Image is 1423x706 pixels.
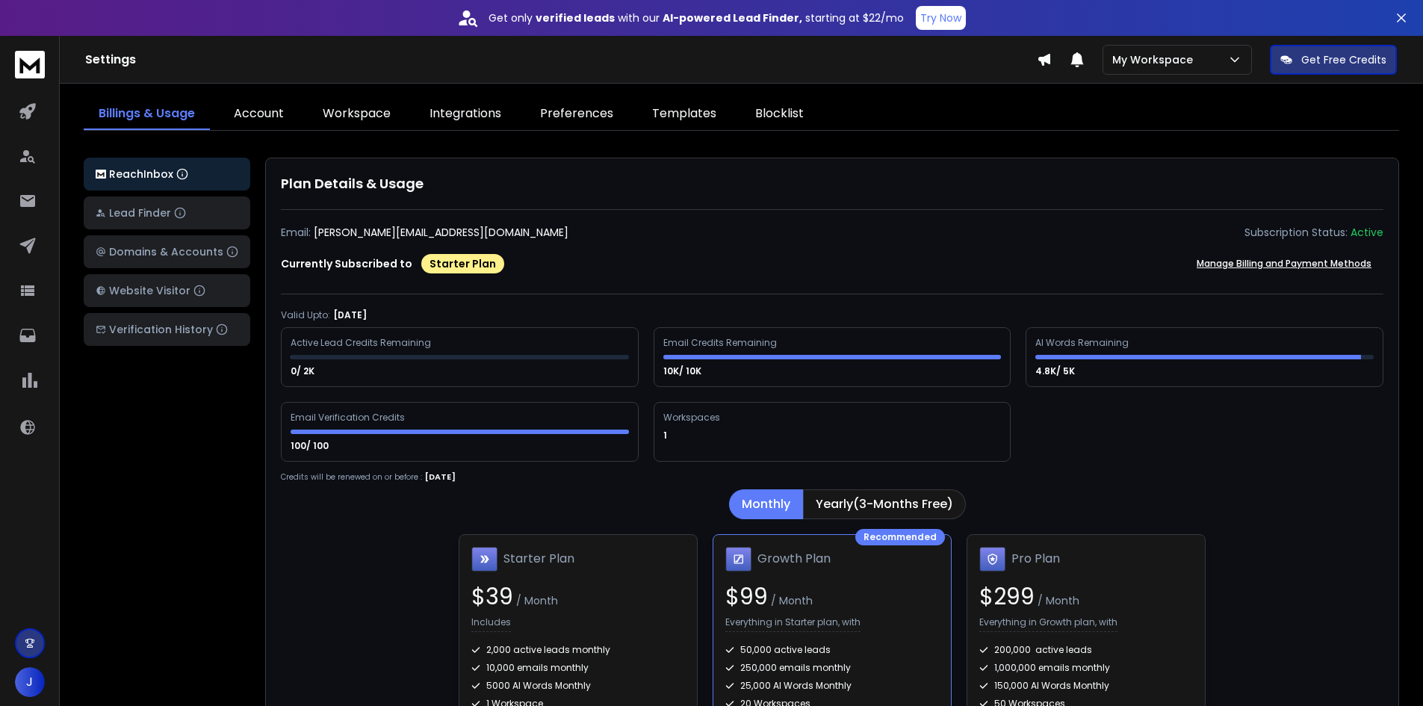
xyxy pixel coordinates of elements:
[415,99,516,130] a: Integrations
[979,580,1035,613] span: $ 299
[979,547,1005,572] img: Pro Plan icon
[1301,52,1386,67] p: Get Free Credits
[84,235,250,268] button: Domains & Accounts
[281,471,422,483] p: Credits will be renewed on or before :
[489,10,904,25] p: Get only with our starting at $22/mo
[1035,593,1079,608] span: / Month
[525,99,628,130] a: Preferences
[471,680,685,692] div: 5000 AI Words Monthly
[281,256,412,271] p: Currently Subscribed to
[291,412,407,424] div: Email Verification Credits
[1351,225,1383,240] div: Active
[855,529,945,545] div: Recommended
[471,644,685,656] div: 2,000 active leads monthly
[916,6,966,30] button: Try Now
[471,547,497,572] img: Starter Plan icon
[1270,45,1397,75] button: Get Free Credits
[663,10,802,25] strong: AI-powered Lead Finder,
[314,225,568,240] p: [PERSON_NAME][EMAIL_ADDRESS][DOMAIN_NAME]
[503,550,574,568] h1: Starter Plan
[1011,550,1060,568] h1: Pro Plan
[84,274,250,307] button: Website Visitor
[725,580,768,613] span: $ 99
[333,309,367,321] p: [DATE]
[281,225,311,240] p: Email:
[15,667,45,697] button: J
[663,337,779,349] div: Email Credits Remaining
[291,337,433,349] div: Active Lead Credits Remaining
[219,99,299,130] a: Account
[803,489,966,519] button: Yearly(3-Months Free)
[979,616,1117,632] p: Everything in Growth plan, with
[15,51,45,78] img: logo
[663,430,669,442] p: 1
[536,10,615,25] strong: verified leads
[725,644,939,656] div: 50,000 active leads
[729,489,803,519] button: Monthly
[1185,249,1383,279] button: Manage Billing and Payment Methods
[291,365,317,377] p: 0/ 2K
[725,680,939,692] div: 25,000 AI Words Monthly
[663,412,722,424] div: Workspaces
[1112,52,1199,67] p: My Workspace
[84,313,250,346] button: Verification History
[84,196,250,229] button: Lead Finder
[513,593,558,608] span: / Month
[291,440,331,452] p: 100/ 100
[725,616,861,632] p: Everything in Starter plan, with
[1035,365,1077,377] p: 4.8K/ 5K
[281,173,1383,194] h1: Plan Details & Usage
[768,593,813,608] span: / Month
[421,254,504,273] div: Starter Plan
[637,99,731,130] a: Templates
[725,662,939,674] div: 250,000 emails monthly
[663,365,704,377] p: 10K/ 10K
[1244,225,1348,240] p: Subscription Status:
[1035,337,1131,349] div: AI Words Remaining
[920,10,961,25] p: Try Now
[308,99,406,130] a: Workspace
[96,170,106,179] img: logo
[85,51,1037,69] h1: Settings
[979,662,1193,674] div: 1,000,000 emails monthly
[740,99,819,130] a: Blocklist
[84,158,250,191] button: ReachInbox
[281,309,330,321] p: Valid Upto:
[471,662,685,674] div: 10,000 emails monthly
[725,547,751,572] img: Growth Plan icon
[471,616,511,632] p: Includes
[471,580,513,613] span: $ 39
[1197,258,1371,270] p: Manage Billing and Payment Methods
[757,550,831,568] h1: Growth Plan
[979,644,1193,656] div: 200,000 active leads
[425,471,456,483] p: [DATE]
[979,680,1193,692] div: 150,000 AI Words Monthly
[84,99,210,130] a: Billings & Usage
